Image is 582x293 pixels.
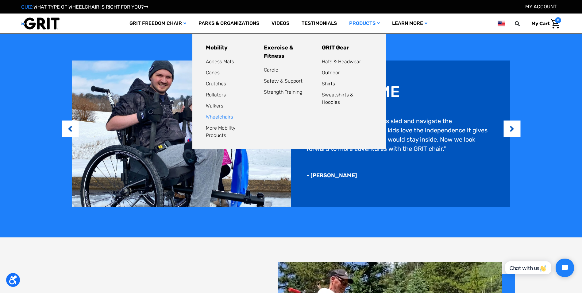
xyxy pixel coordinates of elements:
a: Safety & Support [264,78,303,84]
a: Shirts [322,81,335,87]
a: Outdoor [322,70,340,76]
a: Cardio [264,67,278,73]
a: Learn More [386,14,434,33]
a: Walkers [206,103,223,109]
p: - [PERSON_NAME] [306,171,357,180]
button: Next [509,119,515,138]
input: Search [518,17,527,30]
a: GRIT Gear [322,44,349,51]
img: us.png [498,20,505,27]
a: Crutches [206,81,226,87]
a: Exercise & Fitness [264,44,293,59]
a: Strength Training [264,89,302,95]
a: Rollators [206,92,226,98]
a: Hats & Headwear [322,59,361,64]
a: Products [343,14,386,33]
a: Canes [206,70,220,76]
a: Parks & Organizations [192,14,265,33]
img: GRIT All-Terrain Wheelchair and Mobility Equipment [21,17,60,30]
a: QUIZ:WHAT TYPE OF WHEELCHAIR IS RIGHT FOR YOU? [21,4,148,10]
p: "I got to watch my daughters sled and navigate the neighborhood... My wife and kids love the inde... [306,116,495,153]
a: Access Mats [206,59,234,64]
a: Videos [265,14,295,33]
a: More Mobility Products [206,125,236,138]
a: Account [525,4,557,10]
img: Cart [551,19,560,29]
a: Sweatshirts & Hoodies [322,92,353,105]
span: Phone Number [103,25,136,31]
span: My Cart [531,21,550,26]
button: Previous [67,119,73,138]
a: Cart with 0 items [527,17,561,30]
a: Wheelchairs [206,114,233,120]
a: Testimonials [295,14,343,33]
a: GRIT Freedom Chair [123,14,192,33]
iframe: Tidio Chat [498,253,579,282]
span: 0 [555,17,561,23]
a: Mobility [206,44,228,51]
img: reviews-1.png [72,61,291,206]
span: QUIZ: [21,4,33,10]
